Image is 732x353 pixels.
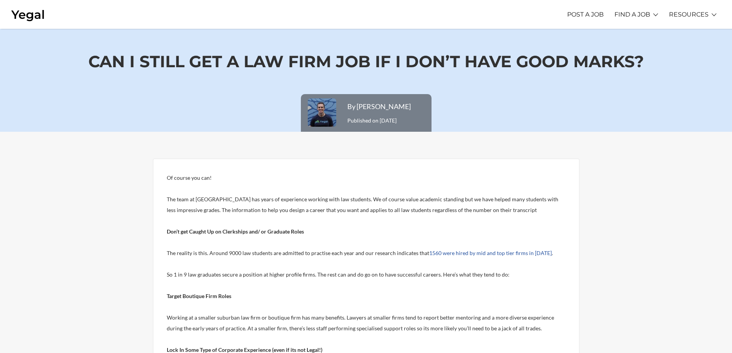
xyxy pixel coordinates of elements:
b: Target Boutique Firm Roles [167,293,231,299]
span: Working at a smaller suburban law firm or boutique firm has many benefits. Lawyers at smaller fir... [167,314,554,331]
a: POST A JOB [567,4,604,25]
h1: Can I Still Get a Law Firm Job If I Don’t Have Good Marks? [73,29,659,94]
span: Of course you can! [167,174,212,181]
span: Published on [DATE] [347,102,411,124]
a: By [PERSON_NAME] [347,102,411,111]
a: 1560 were hired by mid and top tier firms in [DATE] [429,250,552,256]
a: FIND A JOB [614,4,650,25]
span: The team at [GEOGRAPHIC_DATA] has years of experience working with law students. We of course val... [167,196,558,213]
span: So 1 in 9 law graduates secure a position at higher profile firms. The rest can and do go on to h... [167,271,510,278]
a: RESOURCES [669,4,709,25]
span: The reality is this. Around 9000 law students are admitted to practise each year and our research... [167,250,429,256]
img: Photo [307,97,337,128]
span: . [552,250,553,256]
b: Don’t get Caught Up on Clerkships and/ or Graduate Roles [167,228,304,235]
b: Lock In Some Type of Corporate Experience (even if its not Legal!) [167,346,322,353]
